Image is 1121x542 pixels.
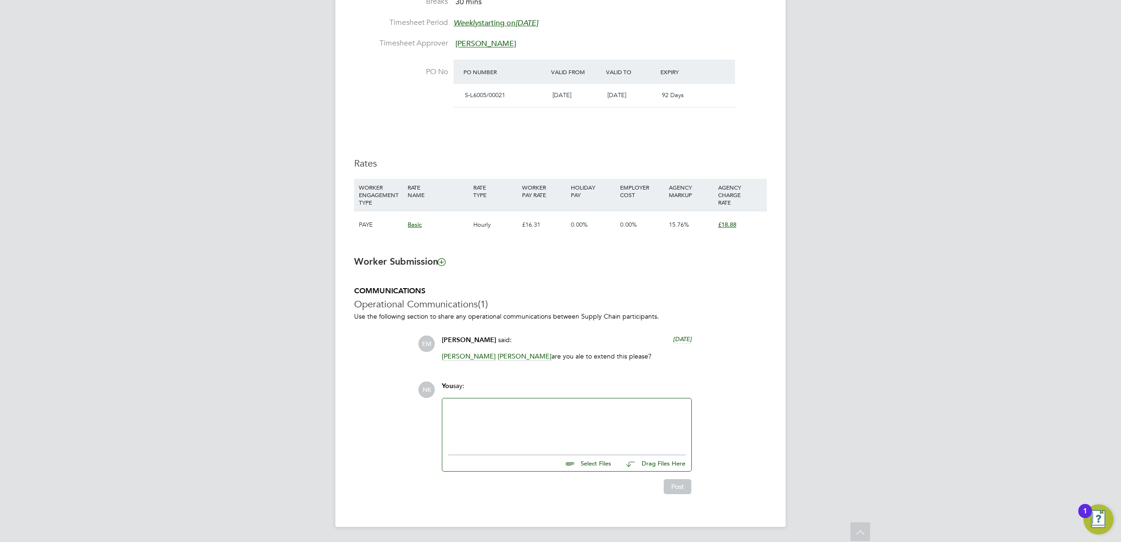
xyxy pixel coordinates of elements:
div: 1 [1083,511,1087,523]
p: Use the following section to share any operational communications between Supply Chain participants. [354,312,767,321]
div: HOLIDAY PAY [568,179,617,203]
span: said: [498,336,512,344]
div: EMPLOYER COST [618,179,667,203]
div: AGENCY MARKUP [667,179,715,203]
span: 15.76% [669,221,689,229]
span: [PERSON_NAME] [455,39,516,49]
div: £16.31 [520,211,568,238]
div: AGENCY CHARGE RATE [716,179,765,211]
span: [PERSON_NAME] [498,352,552,361]
div: RATE TYPE [471,179,520,203]
h5: COMMUNICATIONS [354,286,767,296]
span: 0.00% [620,221,637,229]
h3: Operational Communications [354,298,767,310]
span: NK [418,382,435,398]
span: 0.00% [571,221,588,229]
button: Open Resource Center, 1 new notification [1083,504,1113,534]
span: You [442,382,453,390]
span: [PERSON_NAME] [442,352,496,361]
label: Timesheet Approver [354,38,448,48]
div: say: [442,382,692,398]
span: [PERSON_NAME] [442,336,496,344]
div: Valid To [604,63,659,80]
span: EM [418,336,435,352]
div: Valid From [549,63,604,80]
span: starting on [454,18,538,28]
h3: Rates [354,157,767,169]
em: [DATE] [515,18,538,28]
span: [DATE] [673,335,692,343]
em: Weekly [454,18,478,28]
div: Expiry [658,63,713,80]
div: PAYE [356,211,405,238]
button: Drag Files Here [619,454,686,473]
span: (1) [478,298,488,310]
span: 92 Days [662,91,684,99]
div: WORKER PAY RATE [520,179,568,203]
label: PO No [354,67,448,77]
button: Post [664,479,691,494]
span: [DATE] [553,91,571,99]
b: Worker Submission [354,256,445,267]
div: WORKER ENGAGEMENT TYPE [356,179,405,211]
span: £18.88 [718,221,736,229]
div: Hourly [471,211,520,238]
div: PO Number [461,63,549,80]
div: RATE NAME [405,179,470,203]
span: Basic [408,221,422,229]
p: are you ale to extend this please? [442,352,692,360]
label: Timesheet Period [354,18,448,28]
span: S-L6005/00021 [465,91,505,99]
span: [DATE] [607,91,626,99]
